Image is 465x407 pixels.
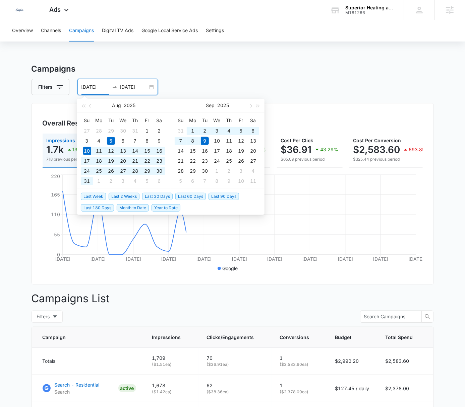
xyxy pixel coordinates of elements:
[105,126,117,136] td: 2025-07-29
[175,126,187,136] td: 2025-08-31
[235,146,247,156] td: 2025-09-19
[408,256,424,262] tspan: [DATE]
[107,137,115,145] div: 5
[143,167,151,175] div: 29
[335,334,360,341] span: Budget
[207,382,264,389] p: 62
[81,193,106,200] span: Last Week
[107,167,115,175] div: 26
[211,176,223,186] td: 2025-10-08
[93,176,105,186] td: 2025-09-01
[47,138,75,143] span: Impressions
[117,126,129,136] td: 2025-07-30
[177,127,185,135] div: 31
[199,146,211,156] td: 2025-09-16
[102,20,133,42] button: Digital TV Ads
[247,126,259,136] td: 2025-09-06
[201,177,209,185] div: 7
[117,156,129,166] td: 2025-08-20
[280,334,309,341] span: Conversions
[249,137,257,145] div: 13
[43,384,51,392] img: Google Ads
[142,193,173,200] span: Last 30 Days
[81,115,93,126] th: Su
[131,157,139,165] div: 21
[422,314,433,319] span: search
[409,147,430,152] p: 693.89%
[235,126,247,136] td: 2025-09-05
[211,115,223,126] th: We
[143,177,151,185] div: 5
[213,167,221,175] div: 1
[225,127,233,135] div: 4
[105,146,117,156] td: 2025-08-12
[237,127,245,135] div: 5
[43,118,91,128] h3: Overall Results
[377,375,433,402] td: $2,378.00
[11,11,16,16] img: logo_orange.svg
[152,389,191,395] p: ( $1.42 ea)
[69,20,94,42] button: Campaigns
[175,176,187,186] td: 2025-10-05
[335,385,369,392] p: $127.45 / daily
[93,126,105,136] td: 2025-07-28
[247,115,259,126] th: Sa
[152,204,180,212] span: Year to Date
[223,176,235,186] td: 2025-10-09
[43,381,136,395] a: Google AdsSearch - ResidentialSearchACTIVE
[83,127,91,135] div: 27
[105,136,117,146] td: 2025-08-05
[187,156,199,166] td: 2025-09-22
[81,176,93,186] td: 2025-08-31
[95,157,103,165] div: 18
[117,176,129,186] td: 2025-09-03
[95,137,103,145] div: 4
[119,157,127,165] div: 20
[129,176,141,186] td: 2025-09-04
[141,126,153,136] td: 2025-08-01
[373,256,388,262] tspan: [DATE]
[338,256,353,262] tspan: [DATE]
[213,177,221,185] div: 8
[177,147,185,155] div: 14
[55,388,100,395] p: Search
[175,156,187,166] td: 2025-09-21
[107,177,115,185] div: 2
[155,157,163,165] div: 23
[207,389,264,395] p: ( $38.36 ea)
[32,79,69,95] button: Filters
[364,313,412,320] input: Search Campaigns
[196,256,212,262] tspan: [DATE]
[223,146,235,156] td: 2025-09-18
[25,39,60,44] div: Domain Overview
[155,127,163,135] div: 2
[73,147,93,152] p: 138.02%
[155,177,163,185] div: 6
[206,99,215,112] button: Sep
[83,167,91,175] div: 24
[175,166,187,176] td: 2025-09-28
[235,176,247,186] td: 2025-10-10
[47,144,64,155] p: 1.7k
[129,136,141,146] td: 2025-08-07
[81,156,93,166] td: 2025-08-17
[237,167,245,175] div: 3
[81,136,93,146] td: 2025-08-03
[386,334,413,341] span: Total Spend
[153,115,165,126] th: Sa
[143,147,151,155] div: 15
[152,354,191,361] p: 1,709
[141,20,198,42] button: Google Local Service Ads
[267,256,282,262] tspan: [DATE]
[335,357,369,364] p: $2,990.20
[211,136,223,146] td: 2025-09-10
[107,127,115,135] div: 29
[280,361,319,368] p: ( $2,583.60 ea)
[237,177,245,185] div: 10
[237,157,245,165] div: 26
[117,136,129,146] td: 2025-08-06
[141,136,153,146] td: 2025-08-08
[129,166,141,176] td: 2025-08-28
[117,204,149,212] span: Month to Date
[141,156,153,166] td: 2025-08-22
